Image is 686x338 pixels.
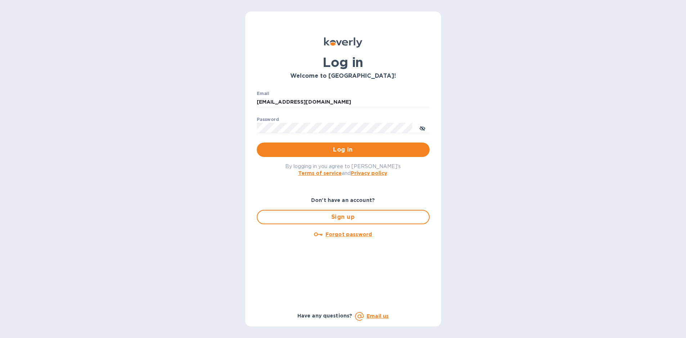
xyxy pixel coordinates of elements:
[257,143,430,157] button: Log in
[415,121,430,135] button: toggle password visibility
[257,91,269,96] label: Email
[263,213,423,221] span: Sign up
[351,170,387,176] a: Privacy policy
[257,210,430,224] button: Sign up
[311,197,375,203] b: Don't have an account?
[257,73,430,80] h3: Welcome to [GEOGRAPHIC_DATA]!
[257,97,430,108] input: Enter email address
[297,313,353,319] b: Have any questions?
[367,313,389,319] a: Email us
[285,163,401,176] span: By logging in you agree to [PERSON_NAME]'s and .
[257,55,430,70] h1: Log in
[326,231,372,237] u: Forgot password
[263,145,424,154] span: Log in
[257,117,279,122] label: Password
[298,170,342,176] a: Terms of service
[324,37,362,48] img: Koverly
